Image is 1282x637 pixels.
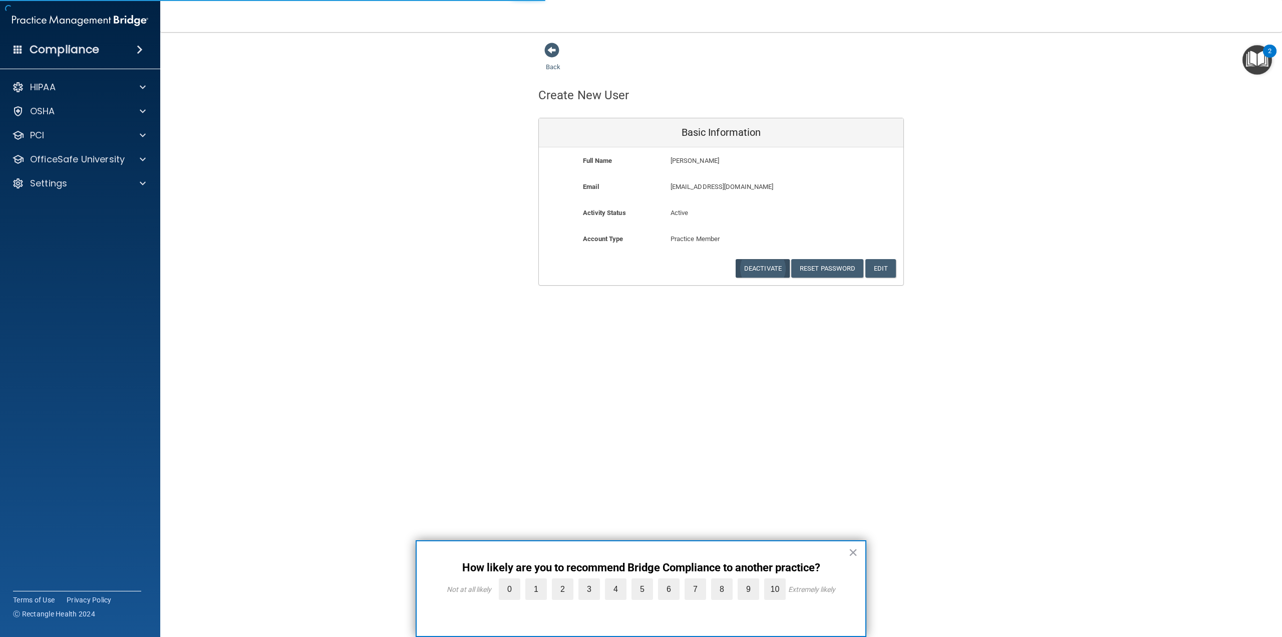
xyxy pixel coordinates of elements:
[447,585,491,593] div: Not at all likely
[30,105,55,117] p: OSHA
[578,578,600,600] label: 3
[30,43,99,57] h4: Compliance
[788,585,835,593] div: Extremely likely
[499,578,520,600] label: 0
[30,81,56,93] p: HIPAA
[865,259,896,278] button: Edit
[30,129,44,141] p: PCI
[671,155,830,167] p: [PERSON_NAME]
[738,578,759,600] label: 9
[764,578,786,600] label: 10
[539,118,903,147] div: Basic Information
[736,259,790,278] button: Deactivate
[583,157,612,164] b: Full Name
[1242,45,1272,75] button: Open Resource Center, 2 new notifications
[30,177,67,189] p: Settings
[583,235,623,243] b: Account Type
[525,578,547,600] label: 1
[538,89,629,102] h4: Create New User
[1268,51,1271,64] div: 2
[631,578,653,600] label: 5
[583,209,626,217] b: Activity Status
[13,609,95,619] span: Ⓒ Rectangle Health 2024
[583,183,599,190] b: Email
[685,578,706,600] label: 7
[546,51,560,71] a: Back
[437,561,845,574] p: How likely are you to recommend Bridge Compliance to another practice?
[671,207,772,219] p: Active
[658,578,680,600] label: 6
[671,181,830,193] p: [EMAIL_ADDRESS][DOMAIN_NAME]
[67,595,112,605] a: Privacy Policy
[30,153,125,165] p: OfficeSafe University
[848,544,858,560] button: Close
[711,578,733,600] label: 8
[791,259,863,278] button: Reset Password
[605,578,626,600] label: 4
[552,578,573,600] label: 2
[13,595,55,605] a: Terms of Use
[12,11,148,31] img: PMB logo
[671,233,772,245] p: Practice Member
